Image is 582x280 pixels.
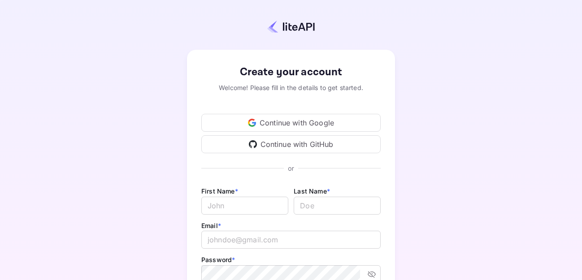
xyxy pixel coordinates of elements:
[201,197,288,215] input: John
[201,231,381,249] input: johndoe@gmail.com
[201,64,381,80] div: Create your account
[201,135,381,153] div: Continue with GitHub
[201,114,381,132] div: Continue with Google
[294,187,330,195] label: Last Name
[294,197,381,215] input: Doe
[201,256,235,263] label: Password
[267,20,315,33] img: liteapi
[201,222,221,229] label: Email
[201,83,381,92] div: Welcome! Please fill in the details to get started.
[201,187,238,195] label: First Name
